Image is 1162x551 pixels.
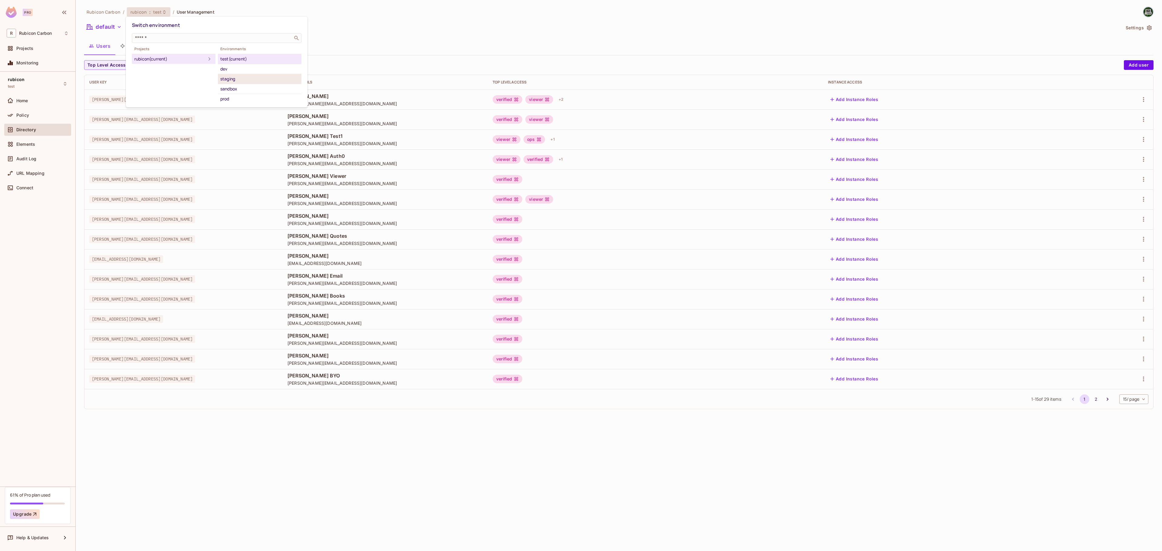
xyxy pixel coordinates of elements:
[132,22,180,28] span: Switch environment
[220,95,299,103] div: prod
[218,47,301,51] span: Environments
[220,85,299,93] div: sandbox
[220,65,299,73] div: dev
[220,75,299,83] div: staging
[132,47,215,51] span: Projects
[220,55,299,63] div: test (current)
[134,55,206,63] div: rubicon (current)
